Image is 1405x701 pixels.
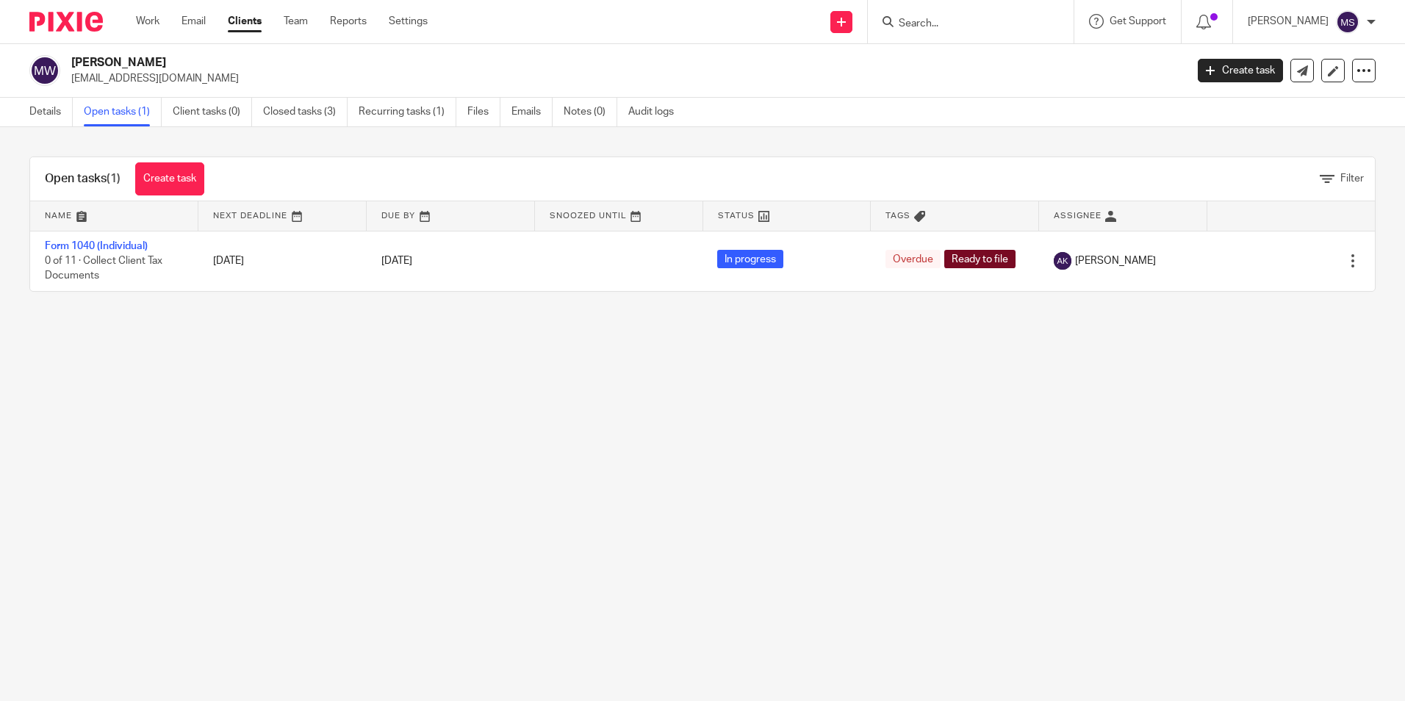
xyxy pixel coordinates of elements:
[29,55,60,86] img: svg%3E
[45,256,162,281] span: 0 of 11 · Collect Client Tax Documents
[1340,173,1364,184] span: Filter
[71,55,955,71] h2: [PERSON_NAME]
[1198,59,1283,82] a: Create task
[381,256,412,266] span: [DATE]
[1075,254,1156,268] span: [PERSON_NAME]
[29,12,103,32] img: Pixie
[107,173,121,184] span: (1)
[136,14,159,29] a: Work
[550,212,627,220] span: Snoozed Until
[389,14,428,29] a: Settings
[885,250,941,268] span: Overdue
[718,212,755,220] span: Status
[359,98,456,126] a: Recurring tasks (1)
[84,98,162,126] a: Open tasks (1)
[885,212,910,220] span: Tags
[45,171,121,187] h1: Open tasks
[628,98,685,126] a: Audit logs
[564,98,617,126] a: Notes (0)
[173,98,252,126] a: Client tasks (0)
[29,98,73,126] a: Details
[1248,14,1329,29] p: [PERSON_NAME]
[897,18,1030,31] input: Search
[263,98,348,126] a: Closed tasks (3)
[511,98,553,126] a: Emails
[198,231,367,291] td: [DATE]
[944,250,1016,268] span: Ready to file
[1336,10,1359,34] img: svg%3E
[1110,16,1166,26] span: Get Support
[1054,252,1071,270] img: svg%3E
[45,241,148,251] a: Form 1040 (Individual)
[228,14,262,29] a: Clients
[284,14,308,29] a: Team
[182,14,206,29] a: Email
[467,98,500,126] a: Files
[71,71,1176,86] p: [EMAIL_ADDRESS][DOMAIN_NAME]
[330,14,367,29] a: Reports
[135,162,204,195] a: Create task
[717,250,783,268] span: In progress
